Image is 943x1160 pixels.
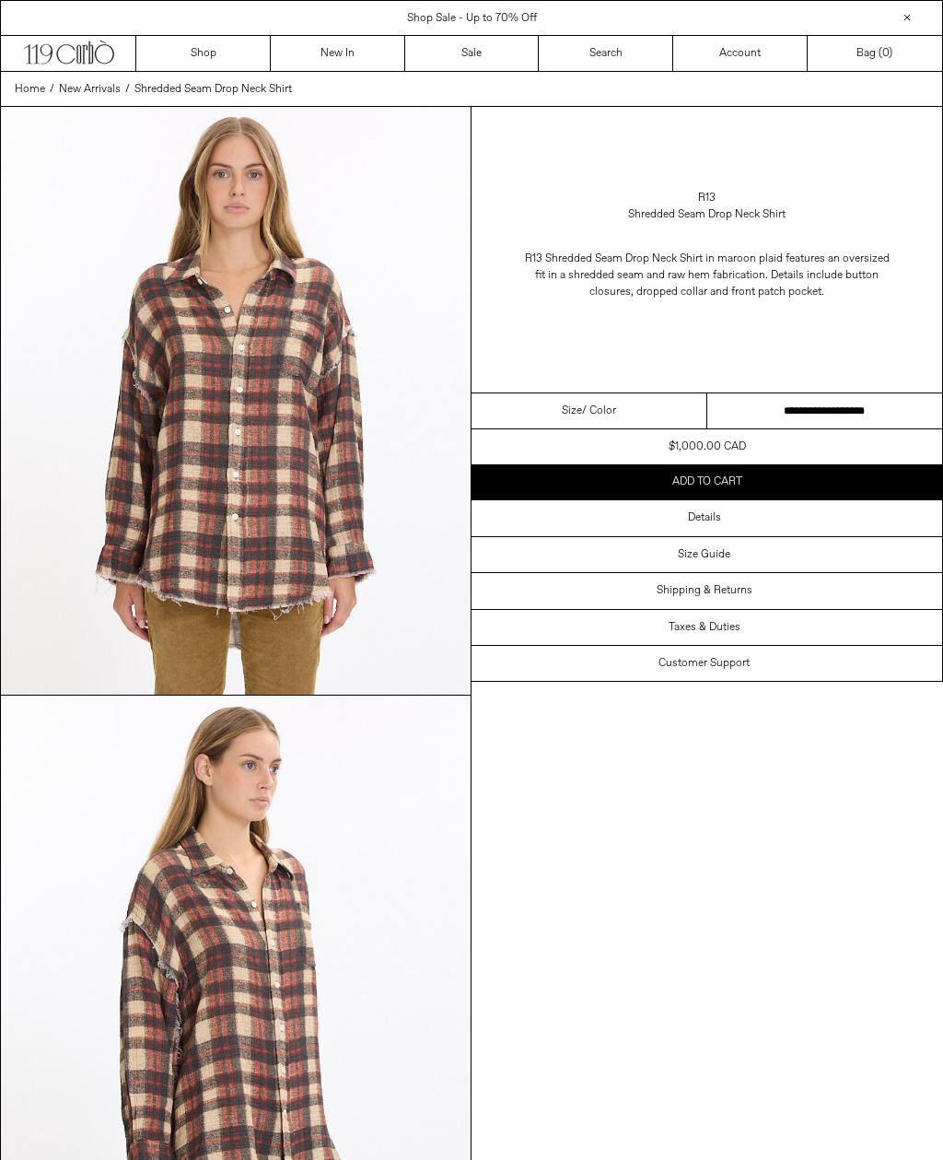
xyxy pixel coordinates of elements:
[678,548,730,561] h3: Size Guide
[59,81,121,98] a: New Arrivals
[582,403,616,419] span: / Color
[1,107,471,695] img: Corbo-09-09-2516406copy_1800x1800.jpg
[672,475,742,489] span: Add to cart
[562,403,582,419] span: Size
[15,82,45,97] span: Home
[125,81,130,98] span: /
[405,36,540,71] a: Sale
[271,36,405,71] a: New In
[657,584,752,597] h3: Shipping & Returns
[15,81,45,98] a: Home
[134,81,292,98] a: Shredded Seam Drop Neck Shirt
[539,36,673,71] a: Search
[134,82,292,97] span: Shredded Seam Drop Neck Shirt
[882,45,892,62] span: )
[59,82,121,97] span: New Arrivals
[882,46,889,61] span: 0
[136,36,271,71] a: Shop
[669,621,740,634] h3: Taxes & Duties
[658,657,750,670] h3: Customer Support
[523,241,891,310] p: R13 Shredded Seam Drop Neck Shirt in maroon plaid features an oversized fit in a shredded seam an...
[673,36,808,71] a: Account
[50,81,54,98] span: /
[698,190,716,206] a: R13
[808,36,942,71] a: Bag ()
[628,206,786,223] div: Shredded Seam Drop Neck Shirt
[669,439,746,455] div: $1,000.00 CAD
[688,511,721,524] h3: Details
[471,464,942,499] button: Add to cart
[407,11,537,26] a: Shop Sale - Up to 70% Off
